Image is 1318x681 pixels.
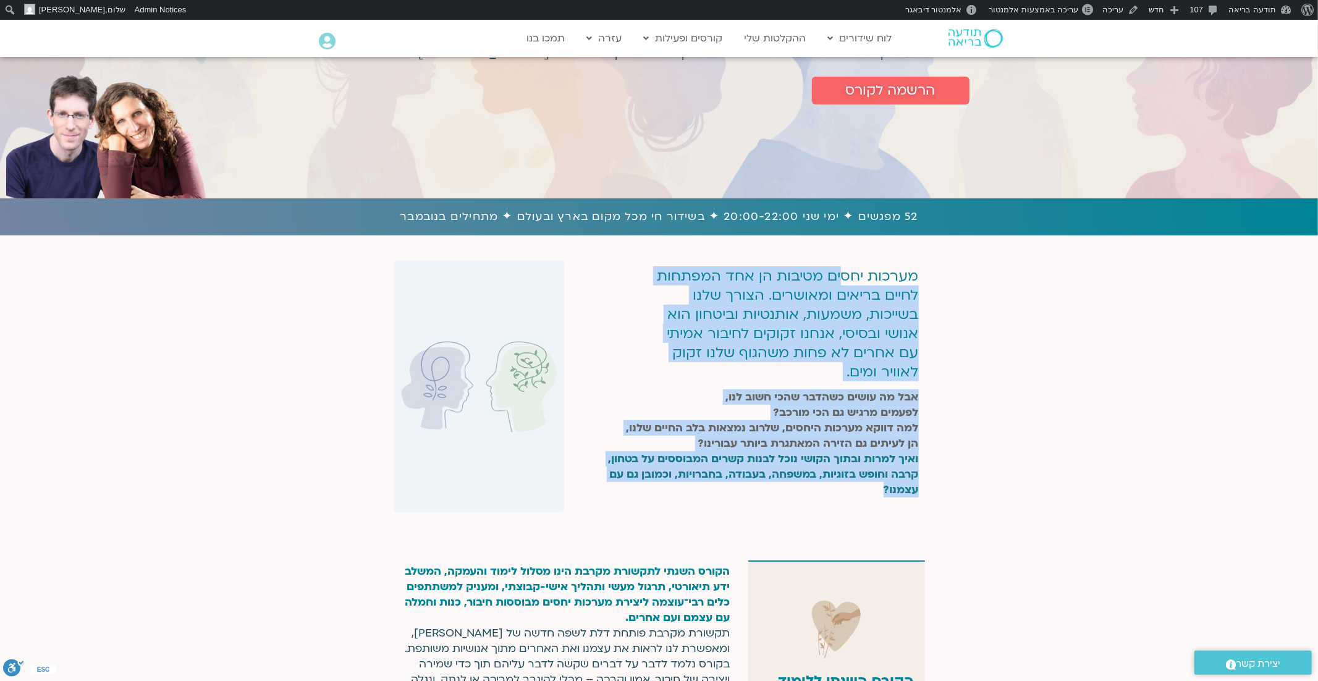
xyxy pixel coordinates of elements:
[609,452,919,497] span: ואיך למרות ובתוך הקושי נוכל לבנות קשרים המבוססים על בטחון, קרבה וחופש בזוגיות, במשפחה, בעבודה, בח...
[846,83,936,98] span: הרשמה לקורס
[812,77,969,104] a: הרשמה לקורס
[39,5,105,14] span: [PERSON_NAME]
[1194,651,1312,675] a: יצירת קשר
[1236,656,1281,672] span: יצירת קשר
[822,27,898,50] a: לוח שידורים
[698,436,919,450] strong: הן לעיתים גם הזירה המאתגרת ביותר עבורינו?
[405,564,730,625] span: הקורס השנתי לתקשורת מקרבת הינו מסלול לימוד והעמקה, המשלב ידע תיאורטי, תרגול מעשי ותהליך אישי-קבוצ...
[738,27,813,50] a: ההקלטות שלי
[627,390,919,435] strong: אבל מה עושים כשהדבר שהכי חשוב לנו, לפעמים מרגיש גם הכי מורכב? למה דווקא מערכות היחסים, שלרוב נמצא...
[521,27,572,50] a: תמכו בנו
[638,27,729,50] a: קורסים ופעילות
[948,29,1003,48] img: תודעה בריאה
[989,5,1078,14] span: עריכה באמצעות אלמנטור
[581,27,628,50] a: עזרה
[6,208,1312,226] h1: 52 מפגשים ✦ ימי שני 20:00-22:00 ✦ בשידור חי מכל מקום בארץ ובעולם ✦ מתחילים בנובמבר
[649,266,919,386] div: מערכות יחסים מטיבות הן אחד המפתחות לחיים בריאים ומאושרים. הצורך שלנו בשייכות, משמעות, אותנטיות וב...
